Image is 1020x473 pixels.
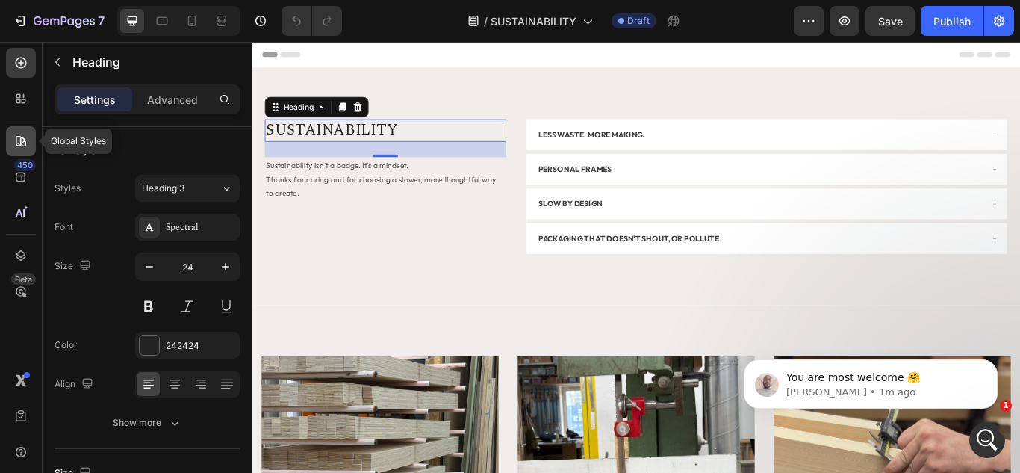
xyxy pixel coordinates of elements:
iframe: To enrich screen reader interactions, please activate Accessibility in Grammarly extension settings [252,42,1020,473]
span: Heading 3 [142,182,184,195]
iframe: Intercom live chat [969,422,1005,458]
button: Save [865,6,915,36]
span: SUSTAINABILITY [491,13,576,29]
button: 7 [6,6,111,36]
strong: LESS WASTE. MORE MAKING. [334,102,458,114]
button: Heading 3 [135,175,240,202]
span: 1 [1000,400,1012,412]
div: Spectral [166,221,236,235]
button: Show more [55,409,240,436]
div: Publish [933,13,971,29]
span: Save [878,15,903,28]
span: Draft [627,14,650,28]
p: PACKAGING THAT DOESN'T SHOUT, OR POLLUTE [334,221,545,238]
button: Publish [921,6,983,36]
p: Settings [74,92,116,108]
div: 242424 [166,339,236,353]
p: Advanced [147,92,198,108]
div: 450 [14,159,36,171]
div: Show more [113,415,182,430]
div: Align [55,374,96,395]
div: Text style [55,144,96,158]
div: Undo/Redo [282,6,342,36]
p: Heading [72,53,234,71]
iframe: Intercom notifications message [721,328,1020,433]
div: Size [55,256,94,276]
span: / [484,13,488,29]
div: Color [55,338,78,352]
div: Font [55,220,73,234]
div: Beta [11,273,36,285]
p: SLOW BY DESIGN [334,181,409,197]
p: 7 [98,12,105,30]
p: PERSONAL FRAMES [334,140,420,157]
div: Styles [55,182,81,195]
